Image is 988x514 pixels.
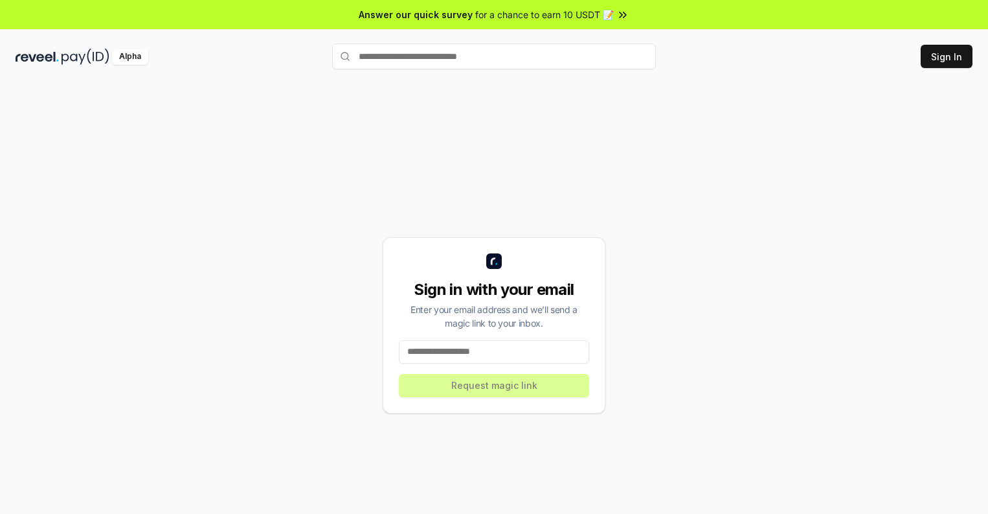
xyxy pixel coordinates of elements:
[475,8,614,21] span: for a chance to earn 10 USDT 📝
[359,8,473,21] span: Answer our quick survey
[921,45,972,68] button: Sign In
[486,253,502,269] img: logo_small
[62,49,109,65] img: pay_id
[399,303,589,330] div: Enter your email address and we’ll send a magic link to your inbox.
[16,49,59,65] img: reveel_dark
[112,49,148,65] div: Alpha
[399,279,589,300] div: Sign in with your email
